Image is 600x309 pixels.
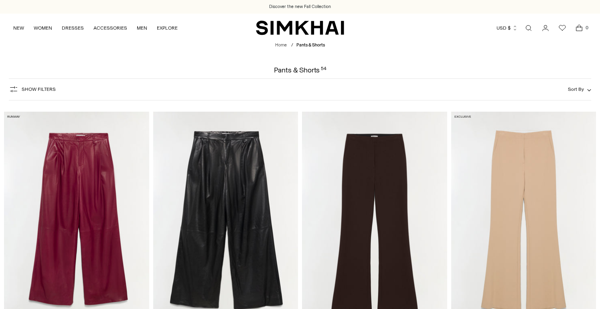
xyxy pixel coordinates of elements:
a: MEN [137,19,147,37]
button: Show Filters [9,83,56,96]
div: / [291,42,293,49]
a: SIMKHAI [256,20,344,36]
span: Show Filters [22,86,56,92]
a: Home [275,42,287,48]
button: USD $ [497,19,518,37]
span: 0 [583,24,590,31]
a: Wishlist [554,20,570,36]
a: EXPLORE [157,19,178,37]
a: WOMEN [34,19,52,37]
a: Go to the account page [537,20,553,36]
nav: breadcrumbs [275,42,325,49]
span: Pants & Shorts [296,42,325,48]
div: 54 [321,66,326,74]
a: Open cart modal [571,20,587,36]
a: Open search modal [521,20,537,36]
button: Sort By [568,85,591,94]
a: Discover the new Fall Collection [269,4,331,10]
a: ACCESSORIES [93,19,127,37]
a: NEW [13,19,24,37]
span: Sort By [568,86,584,92]
h1: Pants & Shorts [274,66,326,74]
a: DRESSES [62,19,84,37]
